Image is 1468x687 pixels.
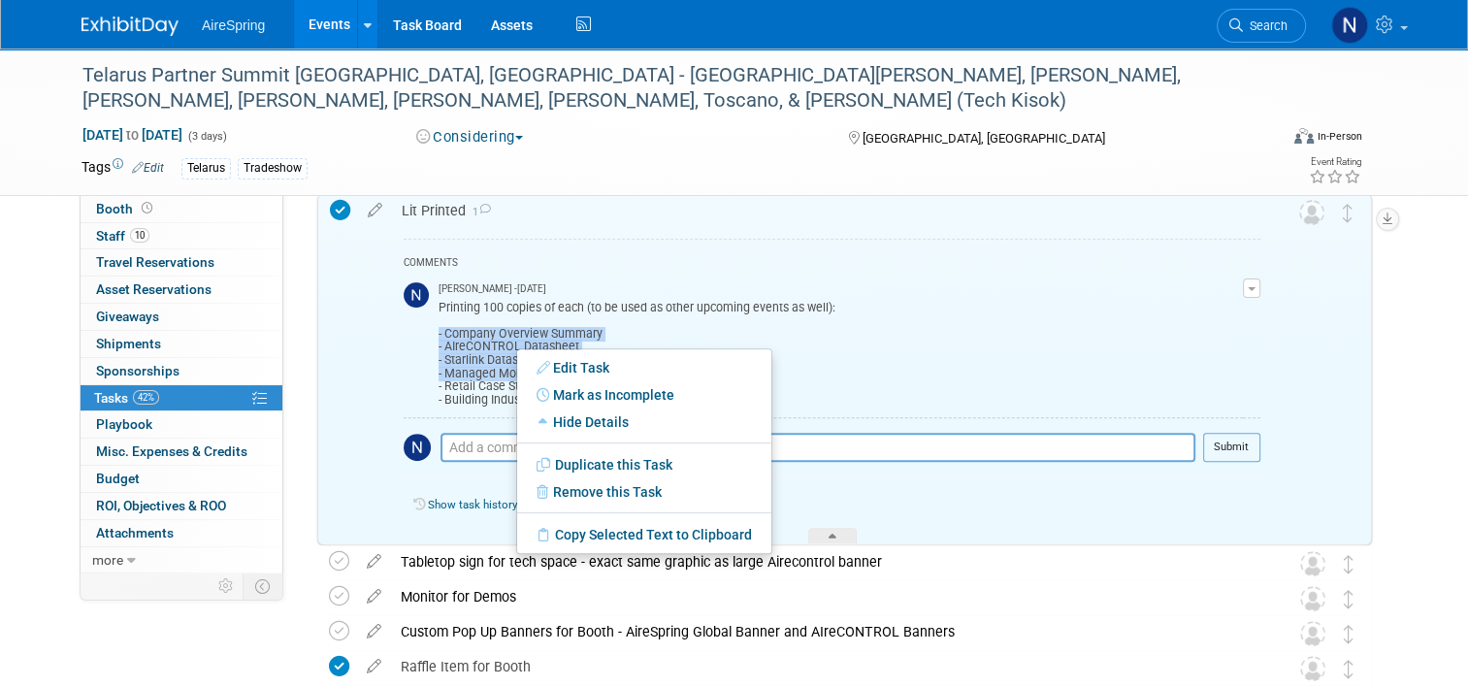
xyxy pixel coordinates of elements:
a: Asset Reservations [81,277,282,303]
span: to [123,127,142,143]
span: Sponsorships [96,363,179,378]
a: edit [357,658,391,675]
a: ROI, Objectives & ROO [81,493,282,519]
span: [PERSON_NAME] - [DATE] [439,282,546,296]
span: ROI, Objectives & ROO [96,498,226,513]
td: Personalize Event Tab Strip [210,573,244,599]
img: ExhibitDay [82,16,179,36]
a: Booth [81,196,282,222]
a: Budget [81,466,282,492]
div: Custom Pop Up Banners for Booth - AireSpring Global Banner and AIreCONTROL Banners [391,615,1261,648]
div: Printing 100 copies of each (to be used as other upcoming events as well): - Company Overview Sum... [439,297,1243,408]
span: Budget [96,471,140,486]
div: Event Format [1173,125,1362,154]
a: Edit [132,161,164,175]
a: edit [357,588,391,605]
img: Unassigned [1300,656,1325,681]
span: [DATE] [DATE] [82,126,183,144]
span: Shipments [96,336,161,351]
a: Playbook [81,411,282,438]
a: Search [1217,9,1306,43]
i: Move task [1344,625,1354,643]
div: Telarus Partner Summit [GEOGRAPHIC_DATA], [GEOGRAPHIC_DATA] - [GEOGRAPHIC_DATA][PERSON_NAME], [PE... [76,58,1254,117]
img: Natalie Pyron [1331,7,1368,44]
span: more [92,552,123,568]
span: 10 [130,228,149,243]
a: Travel Reservations [81,249,282,276]
a: edit [358,202,392,219]
span: Booth not reserved yet [138,201,156,215]
span: Asset Reservations [96,281,212,297]
span: Staff [96,228,149,244]
span: Booth [96,201,156,216]
a: Sponsorships [81,358,282,384]
a: Edit Task [517,354,771,381]
span: Search [1243,18,1288,33]
div: COMMENTS [404,254,1260,275]
span: Playbook [96,416,152,432]
img: Unassigned [1300,621,1325,646]
i: Move task [1343,204,1353,222]
span: [GEOGRAPHIC_DATA], [GEOGRAPHIC_DATA] [863,131,1105,146]
div: Tabletop sign for tech space - exact same graphic as large Airecontrol banner [391,545,1261,578]
span: Tasks [94,390,159,406]
img: Natalie Pyron [404,434,431,461]
a: Tasks42% [81,385,282,411]
i: Move task [1344,590,1354,608]
span: Misc. Expenses & Credits [96,443,247,459]
a: Remove this Task [517,478,771,506]
span: Attachments [96,525,174,540]
div: Monitor for Demos [391,580,1261,613]
img: Unassigned [1300,551,1325,576]
a: Hide Details [517,409,771,436]
span: (3 days) [186,130,227,143]
a: Staff10 [81,223,282,249]
img: Unassigned [1299,200,1324,225]
span: AireSpring [202,17,265,33]
a: Shipments [81,331,282,357]
a: more [81,547,282,573]
span: Travel Reservations [96,254,214,270]
span: 1 [466,206,491,218]
a: edit [357,553,391,571]
img: Unassigned [1300,586,1325,611]
div: In-Person [1317,129,1362,144]
i: Move task [1344,555,1354,573]
td: Tags [82,157,164,180]
div: Tradeshow [238,158,308,179]
a: Duplicate this Task [517,451,771,478]
a: Copy Selected Text to Clipboard [517,521,771,548]
button: Submit [1203,433,1260,462]
span: Giveaways [96,309,159,324]
i: Move task [1344,660,1354,678]
a: Misc. Expenses & Credits [81,439,282,465]
img: Format-Inperson.png [1294,128,1314,144]
div: Raffle Item for Booth [391,650,1261,683]
td: Toggle Event Tabs [244,573,283,599]
a: Giveaways [81,304,282,330]
button: Considering [409,127,531,147]
div: Event Rating [1309,157,1361,167]
img: Natalie Pyron [404,282,429,308]
a: Attachments [81,520,282,546]
span: 42% [133,390,159,405]
a: edit [357,623,391,640]
a: Mark as Incomplete [517,381,771,409]
a: Show task history [428,498,517,511]
div: Lit Printed [392,194,1260,227]
div: Telarus [181,158,231,179]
